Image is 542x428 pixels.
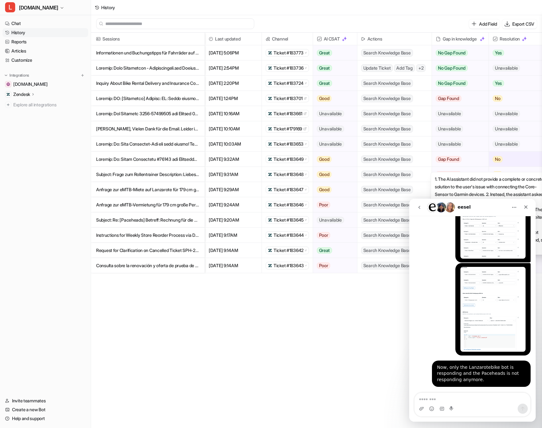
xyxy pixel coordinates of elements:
span: Search Knowledge Base [361,171,413,178]
div: Gap in knowledge [434,33,486,45]
img: zendesk [268,263,272,268]
img: zendesk [268,187,272,192]
span: Ticket #183648 [274,171,304,178]
span: Unavailable [493,110,520,117]
span: Unavailable [317,217,344,223]
span: Gap Found [436,171,461,178]
span: No [493,156,503,162]
button: Great [313,45,353,60]
p: Subject: Re: [Paceheads] Betreff: Rechnung für die Übernahme Deines Gerätes von Paceheads Descrip... [96,212,200,228]
span: [DATE] 9:31AM [207,167,259,182]
span: Poor [317,202,330,208]
p: Consulta sobre la renovación y oferta de prueba de a3factura [96,258,200,273]
span: Good [317,171,332,178]
span: [DATE] 9:32AM [207,152,259,167]
span: [DOMAIN_NAME] [13,81,47,87]
textarea: Message… [5,194,121,205]
img: zendesk [268,233,272,237]
span: Ticket #183649 [274,156,304,162]
button: Integrations [3,72,31,79]
span: Ticket #183646 [274,202,304,208]
p: Add Field [479,21,497,27]
img: expand menu [4,73,8,78]
span: Unavailable [317,141,344,147]
p: Instructions for Weekly Store Reorder Process via Dealer Login [96,228,200,243]
button: Great [313,243,353,258]
span: [DATE] 2:20PM [207,76,259,91]
a: Ticket #183643 [268,262,307,269]
span: Ticket #183661 [274,110,302,117]
img: zendesk [268,172,272,177]
span: Gap Found [436,95,461,102]
span: No Gap Found [436,65,468,71]
span: Search Knowledge Base [361,125,413,133]
span: Search Knowledge Base [361,155,413,163]
button: No Gap Found [432,60,484,76]
img: zendesk [268,248,272,253]
span: Ticket #183643 [274,262,304,269]
div: franz+eesel@paceheads.de says… [5,162,121,196]
span: Unavailable [493,65,520,71]
a: Create a new Bot [3,405,88,414]
span: Search Knowledge Base [361,49,413,57]
a: Reports [3,37,88,46]
span: Search Knowledge Base [361,231,413,239]
a: Ticket #183645 [268,217,307,223]
span: Search Knowledge Base [361,216,413,224]
img: zendesk [268,111,272,116]
span: Update Ticket [361,64,393,72]
a: Ticket #183649 [268,156,307,162]
span: Great [317,65,332,71]
div: History [101,4,115,11]
a: lanzarotebike.com[DOMAIN_NAME] [3,80,88,89]
span: Ticket #183724 [274,80,304,86]
img: zendesk [268,81,272,85]
a: Articles [3,47,88,55]
a: Ticket #183648 [268,171,307,178]
span: Add Tag [394,64,415,72]
span: No [493,95,503,102]
button: Gap Found [432,152,484,167]
span: Good [317,95,332,102]
span: Great [317,50,332,56]
img: zendesk [268,218,272,222]
p: Loremip: Do: Sita Consectet-Adi eli sedd eiusmo! Temporincid: Utlab etdolore, Mag aliqu eni Adm v... [96,136,200,152]
a: Ticket #183644 [268,232,307,238]
button: Poor [313,228,353,243]
button: No Gap Found [432,76,484,91]
button: Poor [313,197,353,212]
button: Great [313,60,353,76]
span: Gap Found [436,156,461,162]
img: zendesk [268,203,272,207]
span: Yes [493,80,504,86]
span: AI CSAT [316,33,354,45]
span: Search Knowledge Base [361,186,413,193]
p: Integrations [9,73,29,78]
span: Ticket #183701 [274,95,303,102]
span: [DATE] 10:03AM [207,136,259,152]
span: Last updated [207,33,259,45]
span: [DATE] 1:24PM [207,91,259,106]
img: menu_add.svg [80,73,85,78]
button: Export CSV [502,19,537,28]
span: Unavailable [436,126,463,132]
button: Upload attachment [10,207,15,212]
span: Good [317,156,332,162]
button: Add Field [469,19,499,28]
span: Channel [264,33,310,45]
span: Unavailable [493,141,520,147]
div: Now, only the Lanzarotebike bot is responding and the Paceheads is not responding anymore. [23,162,121,188]
a: Ticket #183647 [268,186,307,193]
span: L [5,2,15,12]
a: Explore all integrations [3,100,88,109]
p: [PERSON_NAME], Vielen Dank für die Email. Leider ist mir ein Fehler unterlaufen und ich habe vers... [96,121,200,136]
p: Request for Clarification on Cancelled Ticket SPH-2634 for Maxx Bolz [96,243,200,258]
img: zendesk [268,51,272,55]
button: Start recording [40,207,45,212]
img: zendesk [268,157,272,161]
